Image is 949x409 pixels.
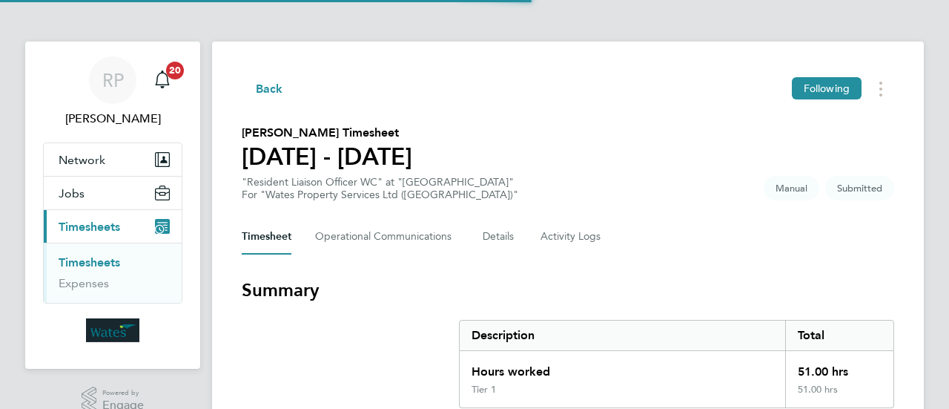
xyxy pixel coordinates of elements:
div: 51.00 hrs [785,384,893,408]
a: Timesheets [59,255,120,269]
h1: [DATE] - [DATE] [242,142,412,171]
a: RP[PERSON_NAME] [43,56,182,128]
div: Description [460,321,785,350]
button: Timesheet [242,219,291,255]
div: For "Wates Property Services Ltd ([GEOGRAPHIC_DATA])" [242,189,518,201]
button: Jobs [44,177,182,209]
button: Operational Communications [315,219,459,255]
h3: Summary [242,278,894,302]
span: Powered by [102,387,144,399]
img: wates-logo-retina.png [86,318,139,342]
a: Expenses [59,276,109,290]
div: Hours worked [460,351,785,384]
button: Timesheets Menu [867,77,894,100]
button: Timesheets [44,210,182,243]
a: 20 [148,56,177,104]
span: RP [102,71,124,90]
a: Go to home page [43,318,182,342]
div: "Resident Liaison Officer WC" at "[GEOGRAPHIC_DATA]" [242,176,518,201]
div: Tier 1 [472,384,496,396]
button: Activity Logs [540,219,603,255]
span: Richard Patterson [43,110,182,128]
span: Back [256,80,283,98]
button: Details [483,219,517,255]
div: Summary [459,320,894,408]
div: Timesheets [44,243,182,303]
span: Network [59,153,105,167]
button: Network [44,143,182,176]
div: Total [785,321,893,350]
span: This timesheet was manually created. [764,176,819,200]
span: Following [804,82,850,95]
span: 20 [166,62,184,79]
div: 51.00 hrs [785,351,893,384]
span: Timesheets [59,220,120,234]
button: Back [242,79,283,98]
nav: Main navigation [25,42,200,369]
span: This timesheet is Submitted. [825,176,894,200]
span: Jobs [59,186,85,200]
h2: [PERSON_NAME] Timesheet [242,124,412,142]
button: Following [792,77,862,99]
